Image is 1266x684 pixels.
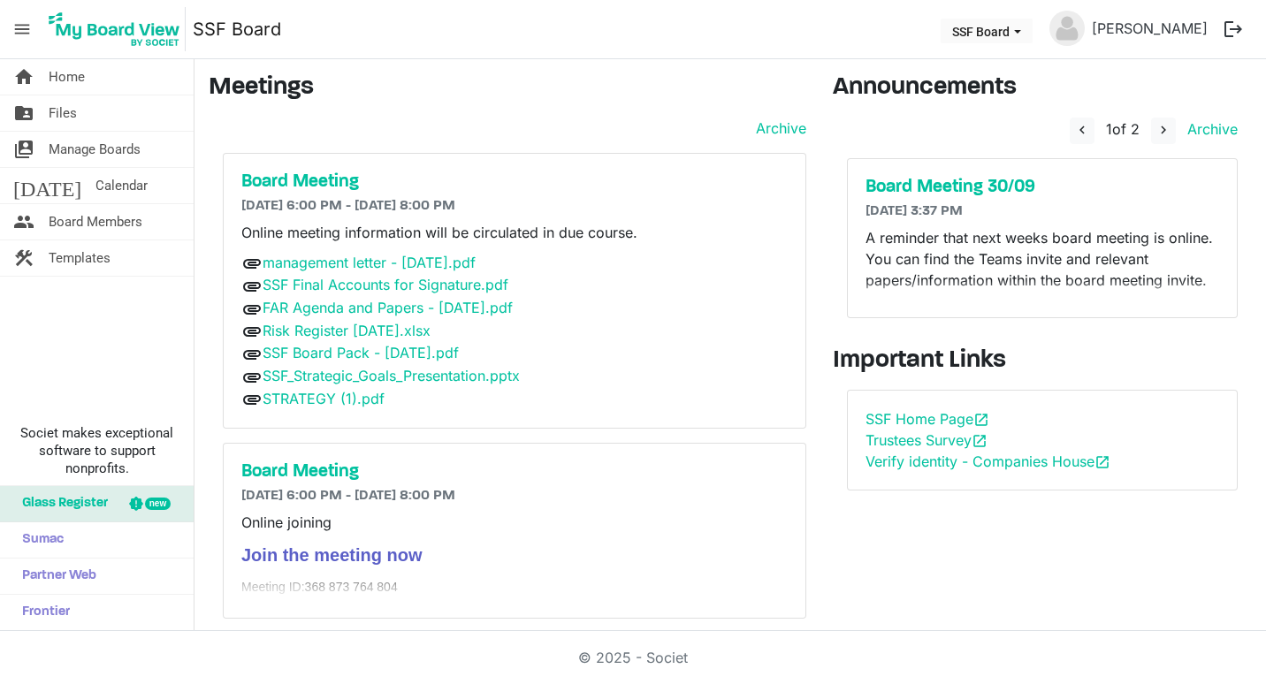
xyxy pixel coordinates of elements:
[1180,120,1238,138] a: Archive
[209,73,806,103] h3: Meetings
[43,7,193,51] a: My Board View Logo
[13,240,34,276] span: construction
[241,488,788,505] h6: [DATE] 6:00 PM - [DATE] 8:00 PM
[305,580,398,594] span: 368 873 764 804
[49,132,141,167] span: Manage Boards
[241,545,422,565] span: Join the meeting now
[241,550,422,564] a: Join the meeting now
[1049,11,1085,46] img: no-profile-picture.svg
[263,299,513,316] a: FAR Agenda and Papers - [DATE].pdf
[241,321,263,342] span: attachment
[241,171,788,193] a: Board Meeting
[866,452,1110,470] a: Verify identity - Companies Houseopen_in_new
[866,177,1219,198] a: Board Meeting 30/09
[43,7,186,51] img: My Board View Logo
[241,344,263,365] span: attachment
[13,132,34,167] span: switch_account
[833,73,1252,103] h3: Announcements
[1094,454,1110,470] span: open_in_new
[241,198,788,215] h6: [DATE] 6:00 PM - [DATE] 8:00 PM
[49,95,77,131] span: Files
[13,59,34,95] span: home
[193,11,281,47] a: SSF Board
[13,522,64,558] span: Sumac
[241,512,788,533] p: Online joining
[833,346,1252,376] h3: Important Links
[263,344,459,361] a: SSF Board Pack - [DATE].pdf
[49,59,85,95] span: Home
[263,276,508,293] a: SSF Final Accounts for Signature.pdf
[49,204,142,239] span: Board Members
[1074,122,1090,138] span: navigate_before
[241,222,788,243] p: Online meeting information will be circulated in due course.
[973,412,989,428] span: open_in_new
[263,322,431,339] a: Risk Register [DATE].xlsx
[972,433,988,449] span: open_in_new
[241,461,788,483] a: Board Meeting
[578,649,688,666] a: © 2025 - Societ
[13,595,70,630] span: Frontier
[263,367,520,384] a: SSF_Strategic_Goals_Presentation.pptx
[941,19,1033,43] button: SSF Board dropdownbutton
[8,424,186,477] span: Societ makes exceptional software to support nonprofits.
[1106,120,1112,138] span: 1
[749,118,806,139] a: Archive
[1215,11,1252,48] button: logout
[49,240,111,276] span: Templates
[1070,118,1094,144] button: navigate_before
[13,95,34,131] span: folder_shared
[299,599,356,613] span: ex6NY7yu
[241,253,263,274] span: attachment
[263,390,385,407] a: STRATEGY (1).pdf
[241,580,305,594] span: Meeting ID:
[866,410,989,428] a: SSF Home Pageopen_in_new
[1085,11,1215,46] a: [PERSON_NAME]
[5,12,39,46] span: menu
[1151,118,1176,144] button: navigate_next
[13,486,108,521] span: Glass Register
[241,599,299,613] span: Passcode:
[241,367,263,388] span: attachment
[866,204,963,218] span: [DATE] 3:37 PM
[866,431,988,449] a: Trustees Surveyopen_in_new
[241,276,263,297] span: attachment
[1155,122,1171,138] span: navigate_next
[145,498,171,510] div: new
[13,168,81,203] span: [DATE]
[241,299,263,320] span: attachment
[263,254,476,271] a: management letter - [DATE].pdf
[1106,120,1140,138] span: of 2
[241,389,263,410] span: attachment
[13,204,34,239] span: people
[13,559,96,594] span: Partner Web
[866,227,1219,291] p: A reminder that next weeks board meeting is online. You can find the Teams invite and relevant pa...
[95,168,148,203] span: Calendar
